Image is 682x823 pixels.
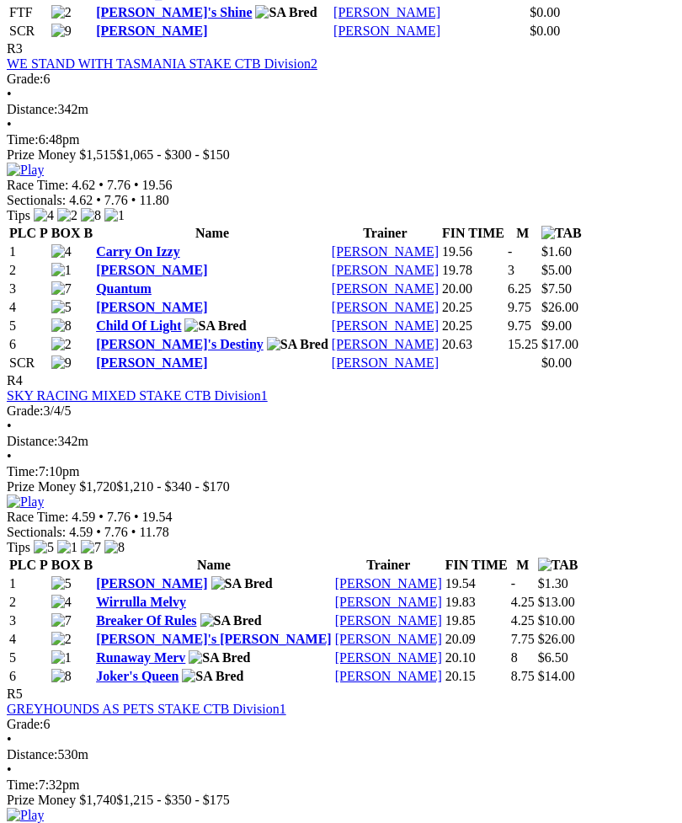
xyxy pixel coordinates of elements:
span: Time: [7,464,39,478]
span: 11.78 [139,525,168,539]
span: • [99,178,104,192]
span: Time: [7,132,39,147]
span: P [40,226,48,240]
td: FTF [8,4,49,21]
span: $26.00 [541,300,578,314]
a: [PERSON_NAME] [96,24,207,38]
td: 3 [8,612,49,629]
img: SA Bred [255,5,317,20]
img: SA Bred [189,650,250,665]
a: [PERSON_NAME] [335,632,442,646]
div: 6:48pm [7,132,675,147]
img: 2 [51,337,72,352]
span: $1,065 - $300 - $150 [116,147,230,162]
img: 7 [81,540,101,555]
span: $1,210 - $340 - $170 [116,479,230,494]
td: 4 [8,631,49,648]
img: SA Bred [182,669,243,684]
span: Time: [7,778,39,792]
a: [PERSON_NAME] [332,355,439,370]
img: 8 [81,208,101,223]
img: 2 [57,208,77,223]
div: Prize Money $1,740 [7,793,675,808]
td: SCR [8,23,49,40]
span: PLC [9,558,36,572]
span: 7.76 [107,510,131,524]
text: 9.75 [508,300,531,314]
img: 4 [51,244,72,259]
a: [PERSON_NAME] [96,263,207,277]
th: Trainer [331,225,440,242]
text: 8.75 [511,669,535,683]
a: [PERSON_NAME] [335,669,442,683]
img: 4 [51,595,72,610]
span: $26.00 [538,632,575,646]
span: $5.00 [541,263,572,277]
a: [PERSON_NAME] [96,576,207,591]
span: $0.00 [530,24,560,38]
div: 7:10pm [7,464,675,479]
div: 6 [7,717,675,732]
text: - [508,244,512,259]
text: 4.25 [511,613,535,628]
img: 8 [104,540,125,555]
img: 1 [51,650,72,665]
th: Name [95,557,333,574]
a: [PERSON_NAME] [333,5,440,19]
img: 7 [51,613,72,628]
span: 19.56 [142,178,173,192]
a: Carry On Izzy [96,244,180,259]
span: R3 [7,41,23,56]
a: GREYHOUNDS AS PETS STAKE CTB Division1 [7,702,286,716]
span: P [40,558,48,572]
td: 20.09 [445,631,509,648]
img: TAB [538,558,578,573]
span: $7.50 [541,281,572,296]
th: M [507,225,539,242]
a: [PERSON_NAME]'s Destiny [96,337,264,351]
span: $1.60 [541,244,572,259]
td: 5 [8,649,49,666]
a: [PERSON_NAME] [332,281,439,296]
a: Quantum [96,281,152,296]
img: 8 [51,318,72,334]
td: 20.25 [441,318,505,334]
td: 2 [8,262,49,279]
span: Tips [7,540,30,554]
a: [PERSON_NAME] [96,300,207,314]
span: Distance: [7,434,57,448]
img: 1 [57,540,77,555]
div: 6 [7,72,675,87]
img: Play [7,808,44,823]
th: M [510,557,535,574]
td: 4 [8,299,49,316]
span: $1,215 - $350 - $175 [116,793,230,807]
span: $0.00 [541,355,572,370]
a: Breaker Of Rules [96,613,196,628]
span: • [7,87,12,101]
img: 4 [34,208,54,223]
img: 5 [51,300,72,315]
span: • [99,510,104,524]
div: 530m [7,747,675,762]
span: $9.00 [541,318,572,333]
th: FIN TIME [441,225,505,242]
div: 342m [7,434,675,449]
text: 9.75 [508,318,531,333]
a: [PERSON_NAME] [335,613,442,628]
text: 6.25 [508,281,531,296]
div: 3/4/5 [7,403,675,419]
img: 8 [51,669,72,684]
td: 20.10 [445,649,509,666]
a: Wirrulla Melvy [96,595,186,609]
td: 20.63 [441,336,505,353]
div: 7:32pm [7,778,675,793]
td: 19.83 [445,594,509,611]
a: [PERSON_NAME] [332,263,439,277]
span: • [7,117,12,131]
img: 1 [104,208,125,223]
span: R5 [7,687,23,701]
div: Prize Money $1,515 [7,147,675,163]
a: Child Of Light [96,318,181,333]
span: PLC [9,226,36,240]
